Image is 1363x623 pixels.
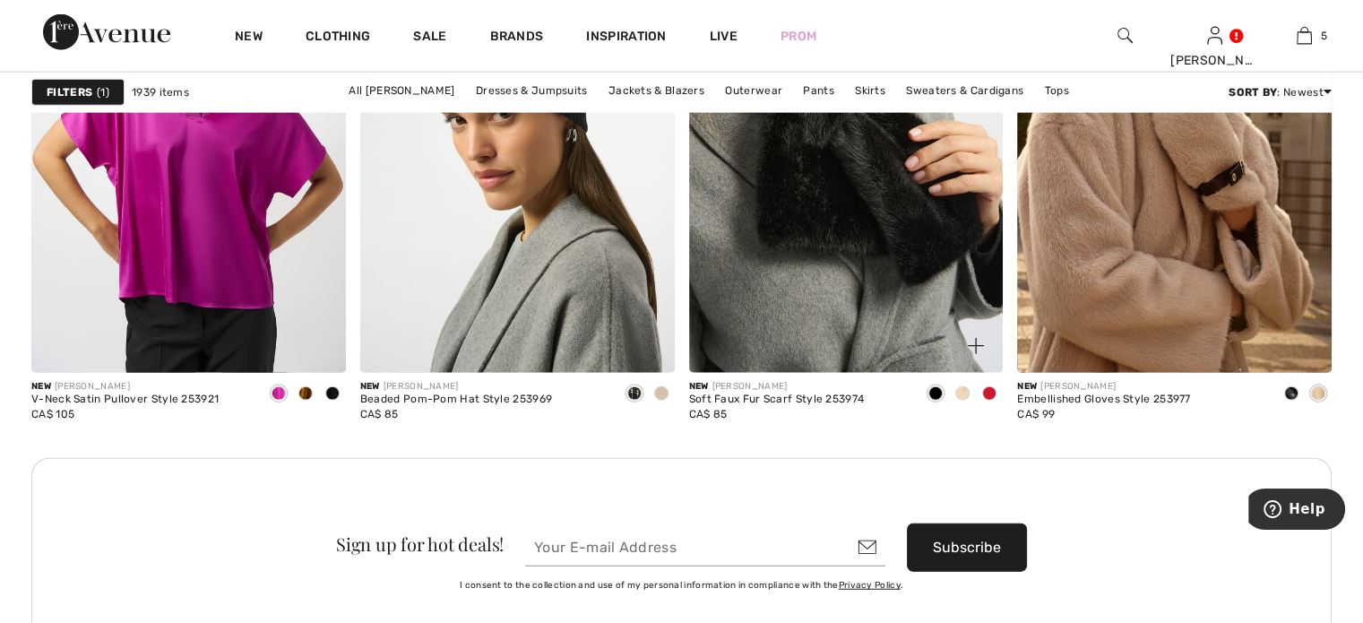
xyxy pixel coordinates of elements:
[1170,51,1258,70] div: [PERSON_NAME]
[490,29,544,48] a: Brands
[922,380,949,410] div: Black
[360,408,399,420] span: CA$ 85
[1117,25,1133,47] img: search the website
[235,29,263,48] a: New
[1297,25,1312,47] img: My Bag
[1278,380,1305,410] div: Black
[1017,381,1037,392] span: New
[689,380,865,394] div: [PERSON_NAME]
[846,79,894,102] a: Skirts
[31,394,219,406] div: V-Neck Satin Pullover Style 253921
[360,380,552,394] div: [PERSON_NAME]
[525,529,885,567] input: Your E-mail Address
[949,380,976,410] div: Almond
[1260,25,1348,47] a: 5
[1248,489,1345,533] iframe: Opens a widget where you can find more information
[31,408,74,420] span: CA$ 105
[1207,27,1222,44] a: Sign In
[586,29,666,48] span: Inspiration
[794,79,843,102] a: Pants
[336,535,504,553] div: Sign up for hot deals!
[689,408,728,420] span: CA$ 85
[467,79,597,102] a: Dresses & Jumpsuits
[689,381,709,392] span: New
[781,27,816,46] a: Prom
[710,27,738,46] a: Live
[1017,408,1055,420] span: CA$ 99
[907,523,1027,572] button: Subscribe
[621,380,648,410] div: Black
[265,380,292,410] div: Cosmos
[716,79,791,102] a: Outerwear
[340,79,463,102] a: All [PERSON_NAME]
[1017,394,1190,406] div: Embellished Gloves Style 253977
[43,14,170,50] img: 1ère Avenue
[968,338,984,354] img: plus_v2.svg
[306,29,370,48] a: Clothing
[360,381,380,392] span: New
[1036,79,1078,102] a: Tops
[97,84,109,100] span: 1
[1017,380,1190,394] div: [PERSON_NAME]
[413,29,446,48] a: Sale
[360,394,552,406] div: Beaded Pom-Pom Hat Style 253969
[31,380,219,394] div: [PERSON_NAME]
[689,394,865,406] div: Soft Faux Fur Scarf Style 253974
[1229,86,1277,99] strong: Sort By
[838,580,900,591] a: Privacy Policy
[648,380,675,410] div: Taupe melange
[976,380,1003,410] div: Merlot
[292,380,319,410] div: Whisky
[1229,84,1332,100] div: : Newest
[897,79,1032,102] a: Sweaters & Cardigans
[132,84,189,100] span: 1939 items
[1321,28,1327,44] span: 5
[47,84,92,100] strong: Filters
[600,79,713,102] a: Jackets & Blazers
[460,579,903,593] label: I consent to the collection and use of my personal information in compliance with the .
[1305,380,1332,410] div: Almond
[319,380,346,410] div: Black
[1207,25,1222,47] img: My Info
[31,381,51,392] span: New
